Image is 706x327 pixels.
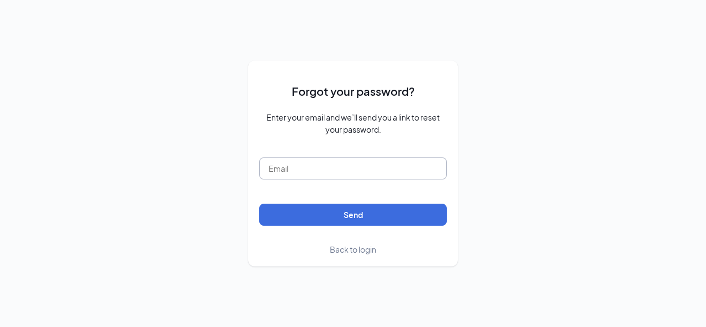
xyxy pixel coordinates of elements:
input: Email [259,157,447,179]
button: Send [259,204,447,226]
span: Forgot your password? [292,83,415,100]
a: Back to login [330,243,376,255]
span: Enter your email and we’ll send you a link to reset your password. [259,111,447,135]
span: Back to login [330,244,376,254]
